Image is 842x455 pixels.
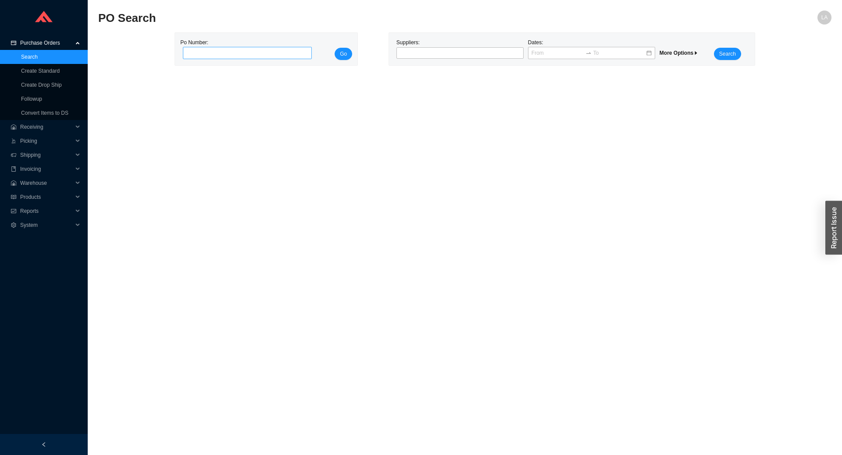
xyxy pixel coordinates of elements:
[98,11,648,26] h2: PO Search
[21,68,60,74] a: Create Standard
[20,190,73,204] span: Products
[41,442,46,447] span: left
[20,162,73,176] span: Invoicing
[821,11,828,25] span: LA
[20,204,73,218] span: Reports
[660,50,699,56] span: More Options
[714,48,741,60] button: Search
[21,82,62,88] a: Create Drop Ship
[335,48,352,60] button: Go
[532,49,584,57] input: From
[21,110,68,116] a: Convert Items to DS
[180,38,309,60] div: Po Number:
[20,148,73,162] span: Shipping
[693,50,699,56] span: caret-right
[11,222,17,228] span: setting
[340,49,347,58] span: Go
[11,166,17,172] span: book
[20,176,73,190] span: Warehouse
[11,208,17,214] span: fund
[585,50,592,56] span: to
[20,120,73,134] span: Receiving
[20,134,73,148] span: Picking
[394,38,526,60] div: Suppliers:
[719,49,736,58] span: Search
[11,40,17,46] span: credit-card
[20,218,73,232] span: System
[11,194,17,200] span: read
[20,36,73,50] span: Purchase Orders
[21,96,42,102] a: Followup
[593,49,646,57] input: To
[585,50,592,56] span: swap-right
[526,38,657,60] div: Dates:
[21,54,38,60] a: Search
